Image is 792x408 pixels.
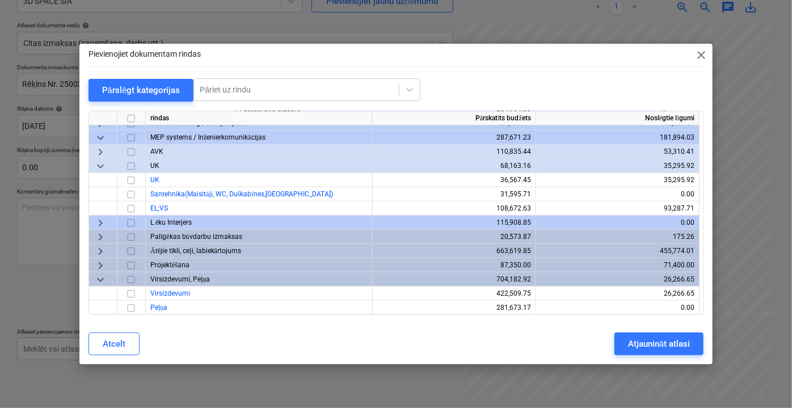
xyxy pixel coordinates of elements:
[377,145,531,159] div: 110,835.44
[541,244,694,258] div: 455,774.01
[377,173,531,187] div: 36,567.45
[541,272,694,287] div: 26,266.65
[150,275,210,283] span: Virsizdevumi, Peļņa
[377,258,531,272] div: 87,350.00
[541,258,694,272] div: 71,400.00
[377,216,531,230] div: 115,908.85
[377,230,531,244] div: 20,573.87
[377,301,531,315] div: 281,673.17
[377,187,531,201] div: 31,595.71
[614,333,703,355] button: Atjaunināt atlasi
[150,233,242,241] span: Palīgēkas būvdarbu izmaksas
[377,201,531,216] div: 108,672.63
[150,218,192,226] span: L ēku Interjers
[150,247,241,255] span: Ārējie tīkli, ceļi, labiekārtojums
[94,131,107,144] span: keyboard_arrow_down
[628,337,690,351] div: Atjaunināt atlasi
[94,145,107,158] span: keyboard_arrow_right
[89,79,194,102] button: Pārslēgt kategorijas
[150,176,159,184] a: UK
[150,204,168,212] a: EL;VS
[541,216,694,230] div: 0.00
[541,301,694,315] div: 0.00
[150,190,333,198] a: Santehnika(Maisītāji, WC, Duškabīnes,[GEOGRAPHIC_DATA])
[373,111,536,125] div: Pārskatīts budžets
[150,133,266,141] span: MEP systems / Inženierkomunikācijas
[150,261,189,269] span: Projektēšana
[541,173,694,187] div: 35,295.92
[146,111,373,125] div: rindas
[89,48,201,60] p: Pievienojiet dokumentam rindas
[89,333,140,355] button: Atcelt
[94,216,107,229] span: keyboard_arrow_right
[94,258,107,272] span: keyboard_arrow_right
[377,159,531,173] div: 68,163.16
[541,201,694,216] div: 93,287.71
[536,111,700,125] div: Noslēgtie līgumi
[541,159,694,173] div: 35,295.92
[541,131,694,145] div: 181,894.03
[103,337,125,351] div: Atcelt
[541,145,694,159] div: 53,310.41
[541,230,694,244] div: 175.26
[150,289,190,297] a: Virsizdevumi
[541,187,694,201] div: 0.00
[377,287,531,301] div: 422,509.75
[94,230,107,243] span: keyboard_arrow_right
[377,272,531,287] div: 704,182.92
[102,83,180,98] div: Pārslēgt kategorijas
[150,148,163,155] span: AVK
[150,304,167,312] a: Peļņa
[94,244,107,258] span: keyboard_arrow_right
[150,119,250,127] span: Interior finishing / Iekšēja apdare
[377,131,531,145] div: 287,671.23
[694,48,708,62] span: close
[541,287,694,301] div: 26,266.65
[150,162,159,170] span: UK
[94,159,107,173] span: keyboard_arrow_down
[94,272,107,286] span: keyboard_arrow_down
[377,244,531,258] div: 663,619.85
[150,190,333,198] span: Santehnika(Maisītāji, WC, Duškabīnes,Izlietnes)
